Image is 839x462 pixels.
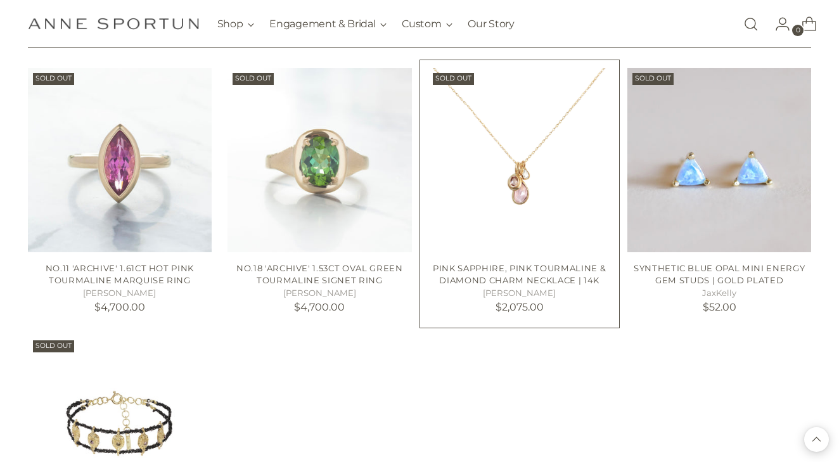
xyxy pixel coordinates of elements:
[28,68,212,252] a: No.11 'Archive' 1.61ct Hot Pink Tourmaline Marquise Ring
[765,11,790,37] a: Go to the account page
[428,287,612,300] h5: [PERSON_NAME]
[402,10,452,38] button: Custom
[627,287,811,300] h5: JaxKelly
[217,10,255,38] button: Shop
[269,10,387,38] button: Engagement & Bridal
[804,427,829,452] button: Back to top
[703,301,736,313] span: $52.00
[428,68,612,252] a: Pink Sapphire, Pink Tourmaline & Diamond Charm Necklace | 14k
[433,263,606,286] a: Pink Sapphire, Pink Tourmaline & Diamond Charm Necklace | 14k
[94,301,145,313] span: $4,700.00
[28,18,199,30] a: Anne Sportun Fine Jewellery
[627,68,811,252] a: Synthetic Blue Opal Mini Energy Gem Studs | Gold Plated
[227,287,411,300] h5: [PERSON_NAME]
[738,11,764,37] a: Open search modal
[227,68,411,252] a: No.18 'Archive' 1.53ct Oval Green Tourmaline Signet Ring
[634,263,805,286] a: Synthetic Blue Opal Mini Energy Gem Studs | Gold Plated
[46,263,194,286] a: No.11 'Archive' 1.61ct Hot Pink Tourmaline Marquise Ring
[791,11,817,37] a: Open cart modal
[236,263,403,286] a: No.18 'Archive' 1.53ct Oval Green Tourmaline Signet Ring
[468,10,514,38] a: Our Story
[294,301,345,313] span: $4,700.00
[28,287,212,300] h5: [PERSON_NAME]
[792,25,804,36] span: 0
[496,301,544,313] span: $2,075.00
